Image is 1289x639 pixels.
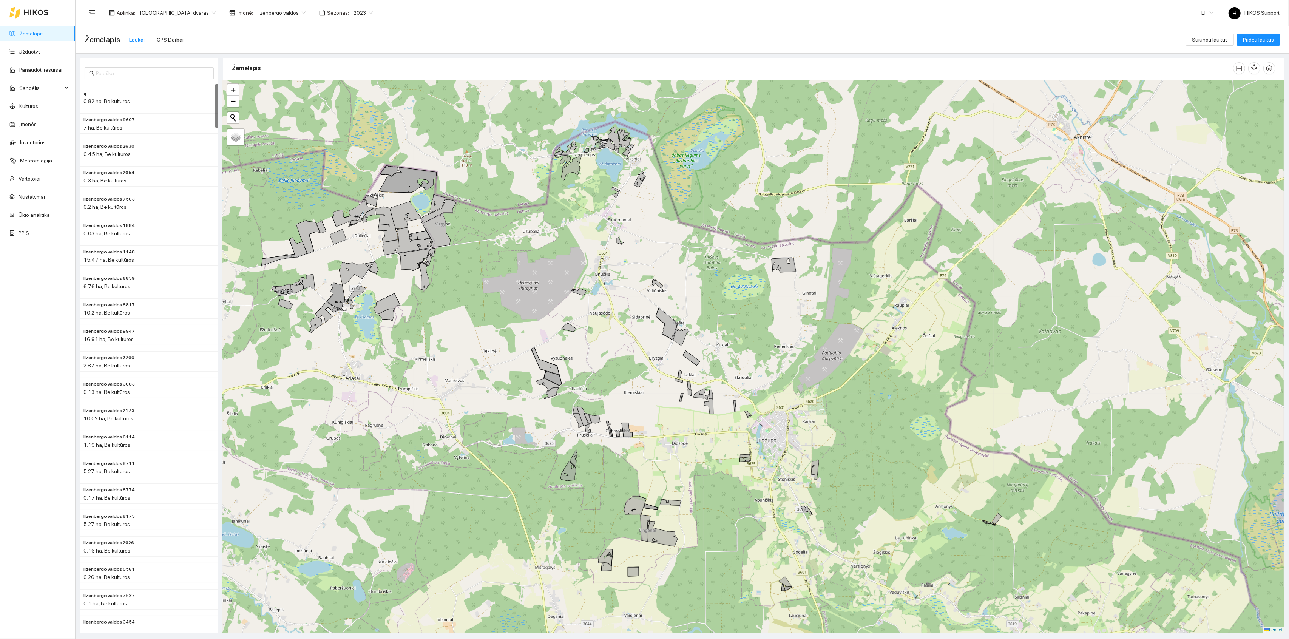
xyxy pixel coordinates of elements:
[157,35,184,44] div: GPS Darbai
[20,139,46,145] a: Inventorius
[83,566,135,573] span: Ilzenbergo valdos 0561
[83,495,130,501] span: 0.17 ha, Be kultūros
[140,7,216,19] span: Ilzenbergo dvaras
[19,80,62,96] span: Sandėlis
[19,212,50,218] a: Ūkio analitika
[19,194,45,200] a: Nustatymai
[96,69,209,77] input: Paieška
[237,9,253,17] span: Įmonė :
[129,35,145,44] div: Laukai
[83,486,135,494] span: Ilzenbergo valdos 8774
[83,548,130,554] span: 0.16 ha, Be kultūros
[19,67,62,73] a: Panaudoti resursai
[83,336,134,342] span: 16.91 ha, Be kultūros
[83,196,135,203] span: Ilzenbergo valdos 7503
[83,521,130,527] span: 5.27 ha, Be kultūros
[83,354,134,361] span: Ilzenbergo valdos 3260
[227,96,239,107] a: Zoom out
[89,71,94,76] span: search
[83,301,135,309] span: Ilzenbergo valdos 8817
[83,98,130,104] span: 0.82 ha, Be kultūros
[231,96,236,106] span: −
[83,407,134,414] span: Ilzenbergo valdos 2173
[227,84,239,96] a: Zoom in
[83,169,134,176] span: Ilzenbergo valdos 2654
[20,157,52,164] a: Meteorologija
[83,513,135,520] span: Ilzenbergo valdos 8175
[1264,627,1283,633] a: Leaflet
[232,57,1233,79] div: Žemėlapis
[83,116,135,123] span: Ilzenbergo valdos 9607
[1243,35,1274,44] span: Pridėti laukus
[83,90,86,97] span: ą
[83,143,134,150] span: Ilzenbergo valdos 2630
[83,204,127,210] span: 0.2 ha, Be kultūros
[83,283,130,289] span: 6.76 ha, Be kultūros
[83,539,134,546] span: Ilzenbergo valdos 2626
[83,363,130,369] span: 2.87 ha, Be kultūros
[83,619,135,626] span: Ilzenbergo valdos 3454
[19,176,40,182] a: Vartotojai
[19,103,38,109] a: Kultūros
[109,10,115,16] span: layout
[227,112,239,123] button: Initiate a new search
[83,177,127,184] span: 0.3 ha, Be kultūros
[19,121,37,127] a: Įmonės
[231,85,236,94] span: +
[83,574,130,580] span: 0.26 ha, Be kultūros
[1237,34,1280,46] button: Pridėti laukus
[258,7,306,19] span: Ilzenbergo valdos
[83,460,135,467] span: Ilzenbergo valdos 8711
[117,9,135,17] span: Aplinka :
[83,381,135,388] span: Ilzenbergo valdos 3083
[83,275,135,282] span: Ilzenbergo valdos 6859
[83,310,130,316] span: 10.2 ha, Be kultūros
[83,222,135,229] span: Ilzenbergo valdos 1884
[19,230,29,236] a: PPIS
[83,434,135,441] span: Ilzenbergo valdos 6114
[327,9,349,17] span: Sezonas :
[83,442,130,448] span: 1.19 ha, Be kultūros
[1229,10,1280,16] span: HIKOS Support
[1233,62,1245,74] button: column-width
[85,5,100,20] button: menu-fold
[83,151,131,157] span: 0.45 ha, Be kultūros
[83,389,130,395] span: 0.13 ha, Be kultūros
[1201,7,1213,19] span: LT
[1186,34,1234,46] button: Sujungti laukus
[19,49,41,55] a: Užduotys
[83,328,135,335] span: Ilzenbergo valdos 9947
[1186,37,1234,43] a: Sujungti laukus
[19,31,44,37] a: Žemėlapis
[354,7,373,19] span: 2023
[83,592,135,599] span: Ilzenbergo valdos 7537
[319,10,325,16] span: calendar
[227,129,244,145] a: Layers
[83,230,130,236] span: 0.03 ha, Be kultūros
[1233,65,1245,71] span: column-width
[83,248,135,256] span: Ilzenbergo valdos 1148
[83,257,134,263] span: 15.47 ha, Be kultūros
[83,600,127,607] span: 0.1 ha, Be kultūros
[83,468,130,474] span: 5.27 ha, Be kultūros
[85,34,120,46] span: Žemėlapis
[1192,35,1228,44] span: Sujungti laukus
[83,125,122,131] span: 7 ha, Be kultūros
[83,415,133,421] span: 10.02 ha, Be kultūros
[1233,7,1237,19] span: H
[1237,37,1280,43] a: Pridėti laukus
[89,9,96,16] span: menu-fold
[229,10,235,16] span: shop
